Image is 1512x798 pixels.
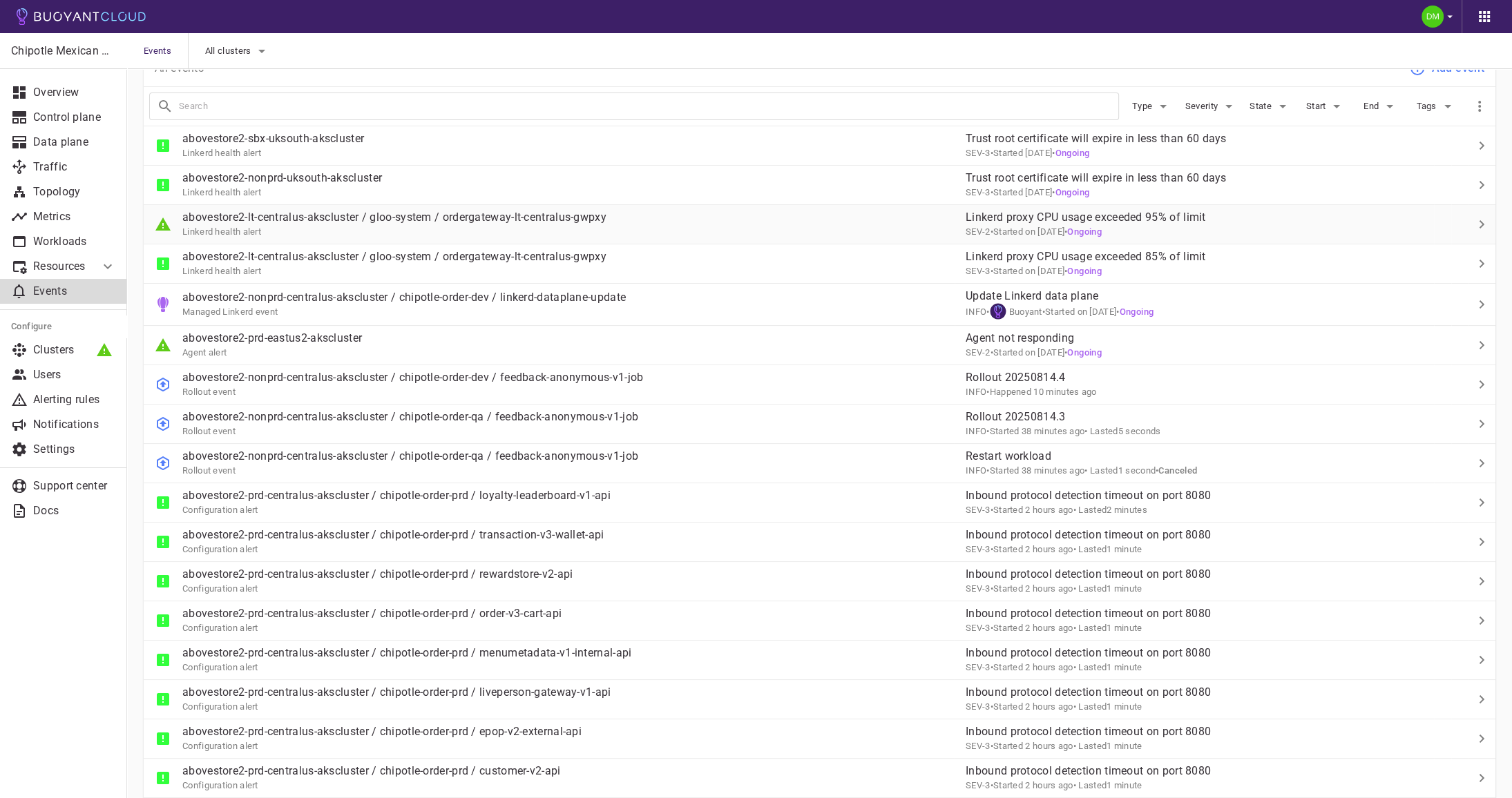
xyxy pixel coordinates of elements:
span: SEV-3 [966,701,991,712]
span: Severity [1185,101,1221,112]
span: • Lasted 1 minute [1073,583,1142,594]
p: abovestore2-prd-centralus-akscluster / chipotle-order-prd / transaction-v3-wallet-api [182,528,604,542]
button: Severity [1185,96,1237,117]
relative-time: 2 hours ago [1025,544,1073,554]
p: abovestore2-sbx-uksouth-akscluster [182,132,364,146]
p: Traffic [33,160,116,174]
span: SEV-3 [966,623,991,633]
p: Resources [33,260,88,273]
span: Configuration alert [182,780,258,790]
p: Rollout 20250814.3 [966,410,1434,424]
span: • Lasted 1 minute [1073,544,1142,554]
span: Configuration alert [182,505,258,515]
span: SEV-3 [966,148,991,158]
relative-time: 38 minutes ago [1022,426,1084,436]
span: • Lasted 1 second [1084,465,1156,476]
span: • [1156,465,1198,476]
span: Fri, 20 Jun 2025 04:42:51 GMT+9 / Thu, 19 Jun 2025 19:42:51 UTC [991,266,1064,276]
span: • [1052,187,1089,197]
span: Ongoing [1067,347,1102,358]
span: Configuration alert [182,701,258,712]
p: abovestore2-prd-centralus-akscluster / chipotle-order-prd / customer-v2-api [182,764,561,778]
span: • Lasted 1 minute [1073,741,1142,751]
span: Thu, 14 Aug 2025 20:46:21 GMT+9 / Thu, 14 Aug 2025 11:46:21 UTC [991,583,1073,594]
span: • Lasted 1 minute [1073,623,1142,633]
span: Rollout event [182,387,236,397]
p: Inbound protocol detection timeout on port 8080 [966,764,1434,778]
span: Canceled [1158,465,1197,476]
span: • Lasted 5 seconds [1084,426,1160,436]
p: Inbound protocol detection timeout on port 8080 [966,489,1434,503]
span: • [1064,266,1102,276]
relative-time: 2 hours ago [1025,505,1073,515]
relative-time: 38 minutes ago [1022,465,1084,476]
span: Thu, 14 Aug 2025 20:46:21 GMT+9 / Thu, 14 Aug 2025 11:46:21 UTC [991,505,1073,515]
p: Trust root certificate will expire in less than 60 days [966,171,1434,185]
span: Thu, 14 Aug 2025 20:46:21 GMT+9 / Thu, 14 Aug 2025 11:46:21 UTC [991,623,1073,633]
img: Deon Mason [1422,6,1444,28]
relative-time: 2 hours ago [1025,701,1073,712]
relative-time: [DATE] [1025,187,1052,197]
relative-time: [DATE] [1025,148,1052,158]
p: Alerting rules [33,393,116,407]
p: abovestore2-lt-centralus-akscluster / gloo-system / ordergateway-lt-centralus-gwpxy [182,211,606,224]
p: Settings [33,442,116,456]
input: Search [179,97,1118,116]
span: Start [1306,101,1329,112]
span: Configuration alert [182,623,258,633]
span: State [1250,101,1274,112]
span: • Lasted 1 minute [1073,701,1142,712]
span: SEV-3 [966,662,991,672]
p: Linkerd proxy CPU usage exceeded 95% of limit [966,211,1434,224]
span: • Lasted 1 minute [1073,780,1142,790]
p: Notifications [33,418,116,431]
span: INFO [966,465,986,476]
span: • [986,306,989,317]
p: Trust root certificate will expire in less than 60 days [966,132,1434,146]
span: Configuration alert [182,583,258,594]
span: Linkerd health alert [182,266,261,276]
span: Thu, 14 Aug 2025 20:46:21 GMT+9 / Thu, 14 Aug 2025 11:46:21 UTC [991,701,1073,712]
p: Data plane [33,135,116,149]
p: abovestore2-prd-centralus-akscluster / chipotle-order-prd / rewardstore-v2-api [182,567,573,581]
p: Users [33,368,116,382]
button: State [1248,96,1292,117]
p: Inbound protocol detection timeout on port 8080 [966,528,1434,542]
relative-time: on [DATE] [1025,347,1064,358]
p: Overview [33,86,116,99]
p: abovestore2-nonprd-uksouth-akscluster [182,171,382,185]
span: Thu, 14 Aug 2025 20:46:21 GMT+9 / Thu, 14 Aug 2025 11:46:21 UTC [991,780,1073,790]
div: Buoyant [990,303,1042,320]
p: Workloads [33,235,116,249]
p: Agent not responding [966,331,1434,345]
p: Restart workload [966,449,1434,463]
span: Sat, 21 Dec 2024 02:28:04 GMT+9 / Fri, 20 Dec 2024 17:28:04 UTC [991,347,1064,358]
span: SEV-3 [966,741,991,751]
span: Buoyant [1009,306,1042,317]
relative-time: 2 hours ago [1025,741,1073,751]
span: Thu, 14 Aug 2025 22:17:43 GMT+9 / Thu, 14 Aug 2025 13:17:43 UTC [986,465,1084,476]
p: Docs [33,504,116,518]
button: All clusters [205,41,271,61]
span: Fri, 20 Jun 2025 06:02:55 GMT+9 / Thu, 19 Jun 2025 21:02:55 UTC [991,226,1064,237]
span: Rollout event [182,426,236,436]
p: abovestore2-prd-centralus-akscluster / chipotle-order-prd / liveperson-gateway-v1-api [182,685,611,699]
span: Type [1132,101,1155,112]
p: abovestore2-prd-centralus-akscluster / chipotle-order-prd / epop-v2-external-api [182,725,582,739]
relative-time: on [DATE] [1025,266,1064,276]
relative-time: 2 hours ago [1025,662,1073,672]
span: Thu, 14 Aug 2025 20:46:21 GMT+9 / Thu, 14 Aug 2025 11:46:21 UTC [991,544,1073,554]
relative-time: on [DATE] [1077,306,1116,317]
p: Events [33,284,116,298]
span: Thu, 14 Aug 2025 22:17:44 GMT+9 / Thu, 14 Aug 2025 13:17:44 UTC [986,426,1084,436]
span: SEV-3 [966,187,991,197]
h5: Configure [11,321,116,332]
span: Tue, 18 Mar 2025 00:10:35 GMT+9 / Mon, 17 Mar 2025 15:10:35 UTC [1042,306,1116,317]
relative-time: 10 minutes ago [1033,387,1096,397]
span: Rollout event [182,465,236,476]
p: abovestore2-nonprd-centralus-akscluster / chipotle-order-dev / linkerd-dataplane-update [182,291,626,304]
span: Ongoing [1067,266,1102,276]
span: SEV-2 [966,226,991,237]
span: All clusters [205,46,254,57]
p: Inbound protocol detection timeout on port 8080 [966,725,1434,739]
